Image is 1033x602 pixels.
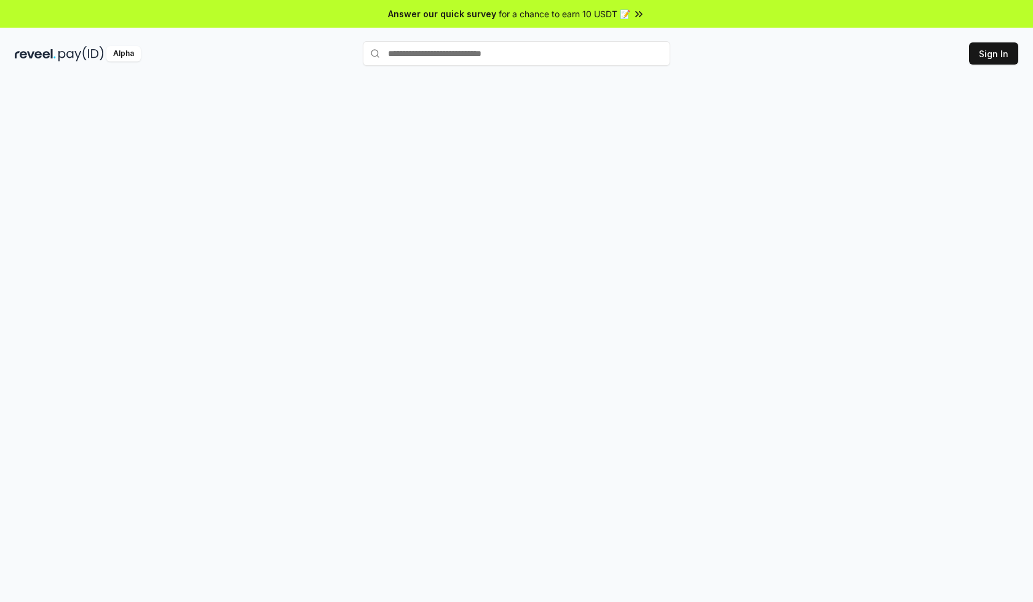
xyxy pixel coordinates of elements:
[388,7,496,20] span: Answer our quick survey
[15,46,56,61] img: reveel_dark
[499,7,630,20] span: for a chance to earn 10 USDT 📝
[58,46,104,61] img: pay_id
[969,42,1018,65] button: Sign In
[106,46,141,61] div: Alpha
